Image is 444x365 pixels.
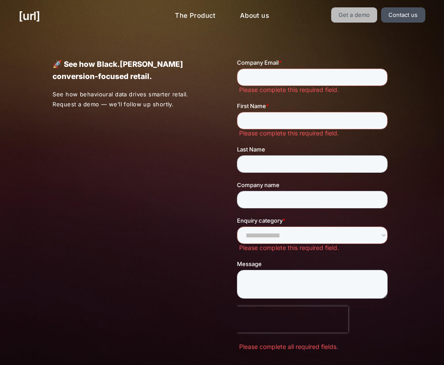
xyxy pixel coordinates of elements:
[233,7,276,24] a: About us
[381,7,425,23] a: Contact us
[53,89,207,109] p: See how behavioural data drives smarter retail. Request a demo — we’ll follow up shortly.
[331,7,378,23] a: Get a demo
[19,7,40,24] a: [URL]
[168,7,223,24] a: The Product
[53,58,207,82] p: 🚀 See how Black.[PERSON_NAME] conversion-focused retail.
